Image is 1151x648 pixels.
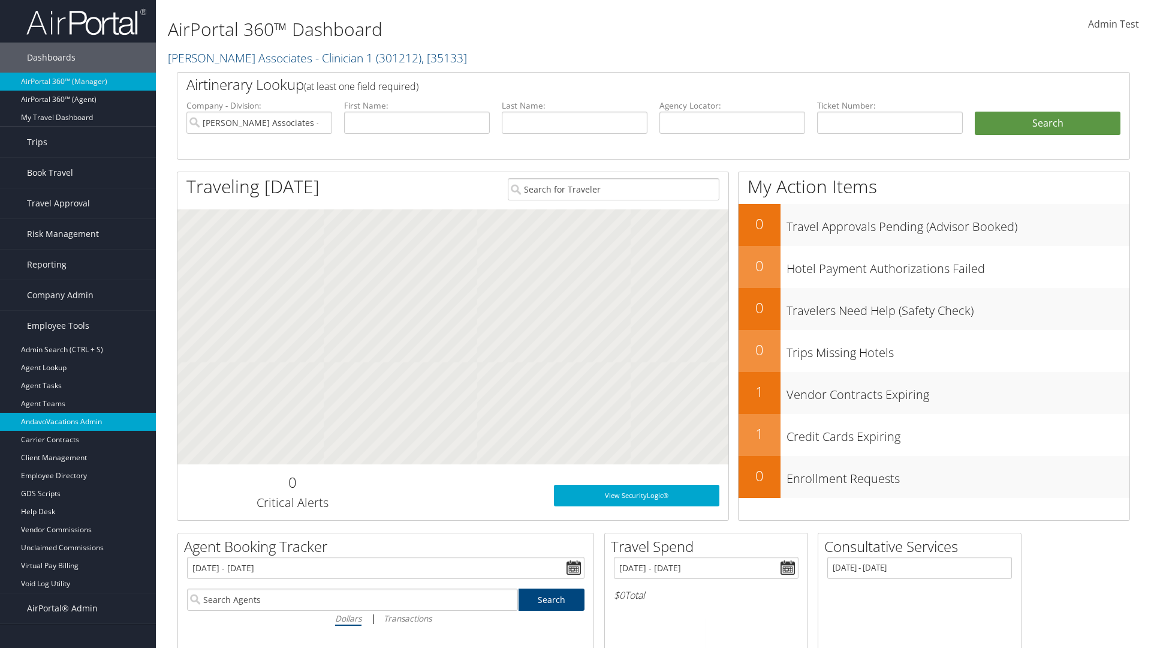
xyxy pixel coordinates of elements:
[554,485,719,506] a: View SecurityLogic®
[187,589,518,611] input: Search Agents
[787,254,1129,277] h3: Hotel Payment Authorizations Failed
[27,43,76,73] span: Dashboards
[739,246,1129,288] a: 0Hotel Payment Authorizations Failed
[27,593,98,623] span: AirPortal® Admin
[304,80,418,93] span: (at least one field required)
[739,414,1129,456] a: 1Credit Cards Expiring
[27,219,99,249] span: Risk Management
[739,174,1129,199] h1: My Action Items
[659,100,805,112] label: Agency Locator:
[186,174,320,199] h1: Traveling [DATE]
[739,424,781,444] h2: 1
[787,296,1129,319] h3: Travelers Need Help (Safety Check)
[186,494,398,511] h3: Critical Alerts
[27,127,47,157] span: Trips
[739,204,1129,246] a: 0Travel Approvals Pending (Advisor Booked)
[168,50,467,66] a: [PERSON_NAME] Associates - Clinician 1
[787,212,1129,235] h3: Travel Approvals Pending (Advisor Booked)
[27,188,90,218] span: Travel Approval
[817,100,963,112] label: Ticket Number:
[186,100,332,112] label: Company - Division:
[787,338,1129,361] h3: Trips Missing Hotels
[187,611,584,626] div: |
[739,256,781,276] h2: 0
[739,456,1129,498] a: 0Enrollment Requests
[787,422,1129,445] h3: Credit Cards Expiring
[519,589,585,611] a: Search
[739,340,781,360] h2: 0
[739,288,1129,330] a: 0Travelers Need Help (Safety Check)
[739,466,781,486] h2: 0
[344,100,490,112] label: First Name:
[421,50,467,66] span: , [ 35133 ]
[184,536,593,557] h2: Agent Booking Tracker
[26,8,146,36] img: airportal-logo.png
[1088,6,1139,43] a: Admin Test
[824,536,1021,557] h2: Consultative Services
[27,158,73,188] span: Book Travel
[787,464,1129,487] h3: Enrollment Requests
[975,112,1120,136] button: Search
[739,330,1129,372] a: 0Trips Missing Hotels
[739,298,781,318] h2: 0
[27,280,94,310] span: Company Admin
[186,472,398,493] h2: 0
[27,311,89,341] span: Employee Tools
[335,613,361,624] i: Dollars
[1088,17,1139,31] span: Admin Test
[502,100,647,112] label: Last Name:
[611,536,807,557] h2: Travel Spend
[787,380,1129,403] h3: Vendor Contracts Expiring
[739,372,1129,414] a: 1Vendor Contracts Expiring
[508,178,719,200] input: Search for Traveler
[614,589,625,602] span: $0
[186,74,1041,95] h2: Airtinerary Lookup
[739,214,781,234] h2: 0
[384,613,432,624] i: Transactions
[614,589,799,602] h6: Total
[168,17,815,42] h1: AirPortal 360™ Dashboard
[739,382,781,402] h2: 1
[376,50,421,66] span: ( 301212 )
[27,250,67,280] span: Reporting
